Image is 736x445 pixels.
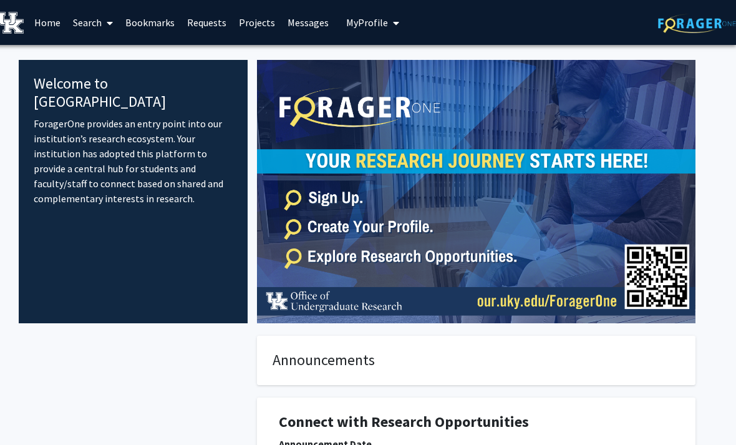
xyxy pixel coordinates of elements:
img: ForagerOne Logo [658,14,736,33]
a: Home [28,1,67,44]
h4: Welcome to [GEOGRAPHIC_DATA] [34,75,233,111]
a: Search [67,1,119,44]
h1: Connect with Research Opportunities [279,413,674,431]
img: Cover Image [257,60,695,323]
span: My Profile [346,16,388,29]
iframe: Chat [9,389,53,436]
a: Messages [281,1,335,44]
h4: Announcements [273,351,680,369]
a: Requests [181,1,233,44]
a: Projects [233,1,281,44]
a: Bookmarks [119,1,181,44]
p: ForagerOne provides an entry point into our institution’s research ecosystem. Your institution ha... [34,116,233,206]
